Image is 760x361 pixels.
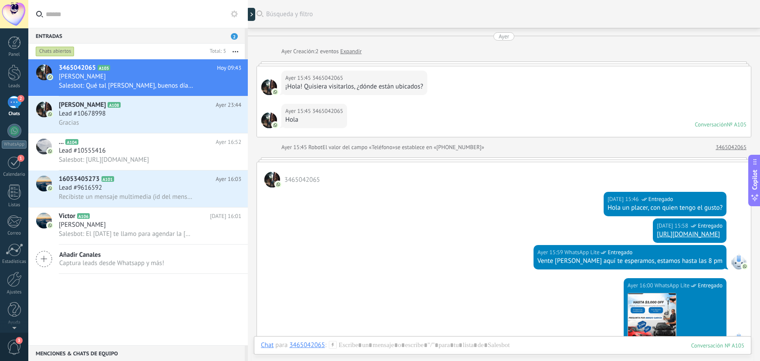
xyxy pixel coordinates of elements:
div: Entradas [28,28,245,44]
img: com.amocrm.amocrmwa.svg [272,89,278,95]
a: [URL][DOMAIN_NAME] [657,230,720,238]
span: WhatsApp Lite [731,254,746,269]
div: Estadísticas [2,259,27,265]
span: Añadir Canales [59,251,164,259]
a: avataricon[PERSON_NAME]A108Ayer 23:44Lead #10678998Gracias [28,96,248,133]
div: Hola [285,116,343,124]
span: El valor del campo «Teléfono» [322,143,395,152]
div: [DATE] 15:58 [657,221,689,230]
span: [PERSON_NAME] [59,72,106,81]
div: Ayer [499,32,509,41]
span: Entregado [608,248,632,257]
span: 3465042065 [261,112,277,128]
img: com.amocrm.amocrmwa.svg [272,122,278,128]
div: Ayer 15:45 [281,143,308,152]
span: [PERSON_NAME] [59,101,106,109]
span: para [275,341,287,350]
span: 3465042065 [264,172,280,187]
span: Hoy 09:43 [217,64,241,72]
a: avataricon...A104Ayer 16:52Lead #10555416Salesbot: [URL][DOMAIN_NAME] [28,133,248,170]
span: A101 [101,176,114,182]
div: Listas [2,202,27,208]
span: Salesbot: El [DATE] te llamo para agendar la [PERSON_NAME] ! [59,230,193,238]
div: Total: 5 [206,47,226,56]
span: 16053405273 [59,175,100,184]
span: Lead #10555416 [59,146,106,155]
span: Entregado [698,281,723,290]
div: [DATE] 15:46 [608,195,640,204]
span: Salesbot: Qué tal [PERSON_NAME], buenos días amigo, Te vas a animar a venir a ver la Tacoma [DATE... [59,82,193,90]
a: avatariconVictorA106[DATE] 16:01[PERSON_NAME]Salesbot: El [DATE] te llamo para agendar la [PERSON... [28,208,248,244]
span: se establece en «[PHONE_NUMBER]» [395,143,484,152]
div: Ayer [281,47,293,56]
div: WhatsApp [2,140,27,149]
a: Expandir [340,47,361,56]
div: Panel [2,52,27,58]
a: 3465042065 [716,143,746,152]
a: avataricon3465042065A105Hoy 09:43[PERSON_NAME]Salesbot: Qué tal [PERSON_NAME], buenos días amigo,... [28,59,248,96]
div: Ajustes [2,289,27,295]
span: A106 [77,213,90,219]
span: Ayer 16:52 [216,138,241,146]
span: Lead #9616592 [59,184,102,192]
span: 3465042065 [284,176,320,184]
div: Menciones & Chats de equipo [28,345,245,361]
div: Chats abiertos [36,46,74,57]
div: Ayer 15:59 [537,248,564,257]
span: Captura leads desde Whatsapp y más! [59,259,164,267]
a: avataricon16053405273A101Ayer 16:03Lead #9616592Recibiste un mensaje multimedia (id del mensaje: ... [28,170,248,207]
div: Calendario [2,172,27,177]
div: 105 [691,342,744,349]
span: Copilot [750,170,759,190]
span: A108 [108,102,120,108]
img: com.amocrm.amocrmwa.svg [275,181,281,187]
img: icon [47,222,53,228]
button: Más [226,44,245,59]
span: 1 [17,155,24,162]
img: icon [47,148,53,154]
div: 3465042065 [289,341,325,349]
span: [PERSON_NAME] [59,221,106,229]
div: Chats [2,111,27,117]
div: Conversación [695,121,727,128]
div: Mostrar [247,8,255,21]
img: com.amocrm.amocrmwa.svg [742,263,748,269]
span: Recibiste un mensaje multimedia (id del mensaje: 3A47376AB5E698838D28). Espera a que se cargue o ... [59,193,193,201]
span: WhatsApp Lite [564,248,599,257]
div: № A105 [727,121,746,128]
div: Hola un placer, con quien tengo el gusto? [608,204,723,212]
div: Ayer 15:45 [285,107,312,116]
span: Robot [308,143,322,151]
img: icon [47,111,53,117]
span: Entregado [649,195,673,204]
img: icon [47,74,53,80]
span: : [325,341,326,350]
div: Leads [2,83,27,89]
span: 2 eventos [315,47,338,56]
img: cefc90b2-3759-47cd-a558-105ed9226317 [628,293,676,341]
div: Vente [PERSON_NAME] aquí te esperamos, estamos hasta las 8 pm [537,257,723,266]
div: Ayer 16:00 [628,281,655,290]
span: 2 [231,33,238,40]
span: Entregado [698,221,723,230]
span: Salesbot: [URL][DOMAIN_NAME] [59,156,149,164]
span: 3465042065 [312,74,343,82]
span: Ayer 23:44 [216,101,241,109]
div: ¡Hola! Quisiera visitarlos, ¿dónde están ubicados? [285,82,423,91]
span: ... [59,138,64,146]
span: Gracias [59,119,79,127]
img: icon [47,185,53,191]
span: 3465042065 [312,107,343,116]
div: Correo [2,231,27,236]
div: Creación: [281,47,361,56]
span: A104 [65,139,78,145]
span: WhatsApp Lite [655,281,689,290]
span: 2 [17,95,24,102]
span: 3465042065 [261,79,277,95]
span: Ayer 16:03 [216,175,241,184]
span: Victor [59,212,75,221]
span: A105 [98,65,110,71]
span: 3465042065 [59,64,96,72]
span: [DATE] 16:01 [210,212,241,221]
div: Ayer 15:45 [285,74,312,82]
